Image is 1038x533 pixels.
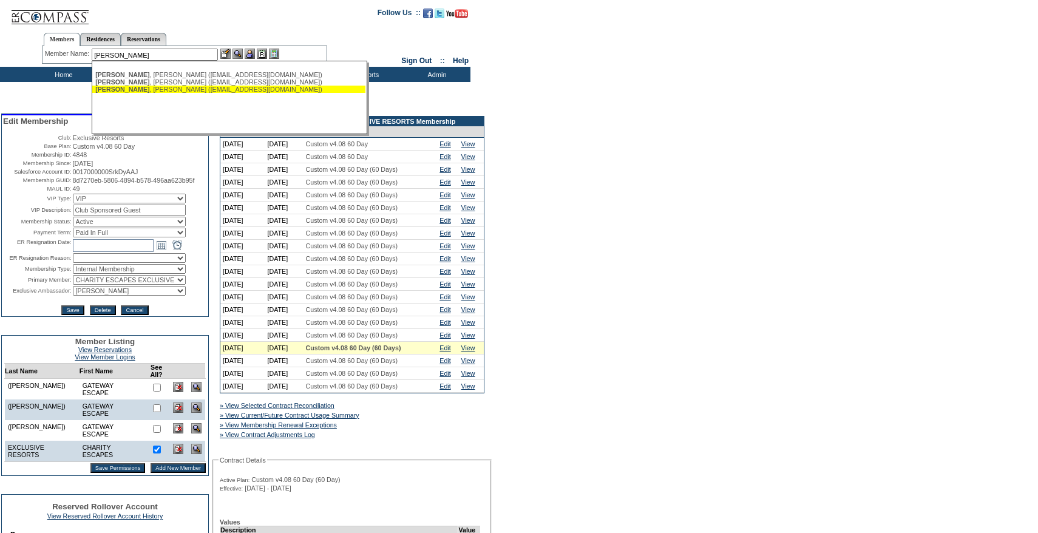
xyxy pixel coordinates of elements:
[265,202,304,214] td: [DATE]
[439,178,450,186] a: Edit
[461,242,475,250] a: View
[220,477,249,484] span: Active Plan:
[306,191,398,199] span: Custom v4.08 60 Day (60 Days)
[306,255,398,262] span: Custom v4.08 60 Day (60 Days)
[3,228,72,237] td: Payment Term:
[245,484,291,492] span: [DATE] - [DATE]
[5,379,80,400] td: ([PERSON_NAME])
[439,331,450,339] a: Edit
[144,364,169,379] td: See All?
[435,8,444,18] img: Follow us on Twitter
[220,253,265,265] td: [DATE]
[95,71,149,78] span: [PERSON_NAME]
[44,33,81,46] a: Members
[265,342,304,355] td: [DATE]
[75,337,135,346] span: Member Listing
[265,227,304,240] td: [DATE]
[269,49,279,59] img: b_calculator.gif
[3,275,72,285] td: Primary Member:
[3,160,72,167] td: Membership Since:
[73,177,195,184] span: 8d7270eb-5806-4894-b578-496aa623b95f
[461,370,475,377] a: View
[453,56,469,65] a: Help
[435,12,444,19] a: Follow us on Twitter
[155,239,168,252] a: Open the calendar popup.
[265,240,304,253] td: [DATE]
[306,268,398,275] span: Custom v4.08 60 Day (60 Days)
[439,357,450,364] a: Edit
[265,189,304,202] td: [DATE]
[3,151,72,158] td: Membership ID:
[306,204,398,211] span: Custom v4.08 60 Day (60 Days)
[121,33,166,46] a: Reservations
[461,382,475,390] a: View
[73,185,80,192] span: 49
[220,342,265,355] td: [DATE]
[439,306,450,313] a: Edit
[439,153,450,160] a: Edit
[461,166,475,173] a: View
[423,12,433,19] a: Become our fan on Facebook
[439,370,450,377] a: Edit
[171,239,184,252] a: Open the time view popup.
[191,423,202,433] img: View Dashboard
[306,331,398,339] span: Custom v4.08 60 Day (60 Days)
[173,382,183,392] img: Delete
[151,463,206,473] input: Add New Member
[191,402,202,413] img: View Dashboard
[219,457,267,464] legend: Contract Details
[401,67,470,82] td: Admin
[440,56,445,65] span: ::
[80,441,144,462] td: CHARITY ESCAPES
[439,242,450,250] a: Edit
[95,86,149,93] span: [PERSON_NAME]
[5,364,80,379] td: Last Name
[439,217,450,224] a: Edit
[439,293,450,300] a: Edit
[306,319,398,326] span: Custom v4.08 60 Day (60 Days)
[220,421,337,429] a: » View Membership Renewal Exceptions
[3,194,72,203] td: VIP Type:
[265,278,304,291] td: [DATE]
[220,316,265,329] td: [DATE]
[265,151,304,163] td: [DATE]
[3,286,72,296] td: Exclusive Ambassador:
[73,160,93,167] span: [DATE]
[220,163,265,176] td: [DATE]
[439,191,450,199] a: Edit
[461,306,475,313] a: View
[245,49,255,59] img: Impersonate
[461,140,475,148] a: View
[3,217,72,226] td: Membership Status:
[3,205,72,216] td: VIP Description:
[439,204,450,211] a: Edit
[3,185,72,192] td: MAUL ID:
[3,143,72,150] td: Base Plan:
[78,346,132,353] a: View Reservations
[461,191,475,199] a: View
[461,280,475,288] a: View
[220,367,265,380] td: [DATE]
[3,253,72,263] td: ER Resignation Reason:
[439,255,450,262] a: Edit
[3,239,72,252] td: ER Resignation Date:
[220,402,334,409] a: » View Selected Contract Reconciliation
[439,319,450,326] a: Edit
[191,444,202,454] img: View Dashboard
[304,126,438,138] td: Active Plan
[61,305,84,315] input: Save
[220,518,240,526] b: Values
[220,291,265,304] td: [DATE]
[220,431,315,438] a: » View Contract Adjustments Log
[220,138,265,151] td: [DATE]
[220,329,265,342] td: [DATE]
[3,117,68,126] span: Edit Membership
[446,9,468,18] img: Subscribe to our YouTube Channel
[47,512,163,520] a: View Reserved Rollover Account History
[423,8,433,18] img: Become our fan on Facebook
[461,319,475,326] a: View
[461,204,475,211] a: View
[306,370,398,377] span: Custom v4.08 60 Day (60 Days)
[220,49,231,59] img: b_edit.gif
[121,305,148,315] input: Cancel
